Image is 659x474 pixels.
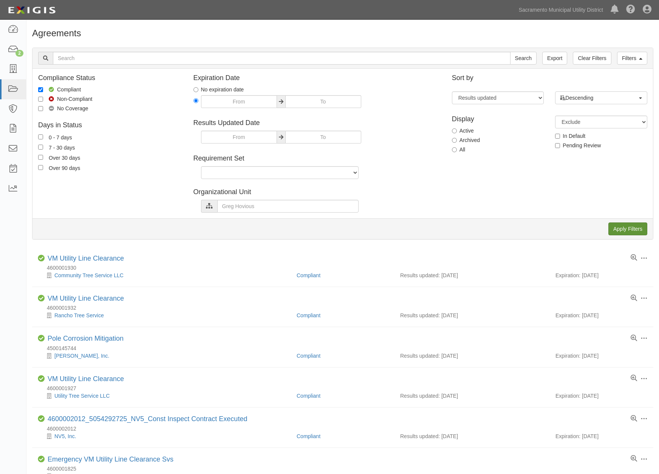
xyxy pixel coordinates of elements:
[297,393,320,399] a: Compliant
[38,352,291,360] div: F.D. Thomas, Inc.
[48,415,247,423] a: 4600002012_5054292725_NV5_Const Inspect Contract Executed
[38,97,43,102] input: Non-Compliant
[38,432,291,440] div: NV5, Inc.
[38,272,291,279] div: Community Tree Service LLC
[297,433,320,439] a: Compliant
[54,433,76,439] a: NV5, Inc.
[452,138,457,143] input: Archived
[38,134,43,139] input: 0 - 7 days
[49,164,80,172] div: Over 90 days
[38,312,291,319] div: Rancho Tree Service
[555,392,648,400] div: Expiration: [DATE]
[38,255,45,262] i: Compliant
[400,392,544,400] div: Results updated: [DATE]
[452,127,474,134] label: Active
[38,122,182,129] h4: Days in Status
[452,136,480,144] label: Archived
[38,264,653,272] div: 4600001930
[49,143,75,151] div: 7 - 30 days
[560,94,637,102] span: Descending
[631,375,637,382] a: View results summary
[38,335,45,342] i: Compliant
[617,52,647,65] a: Filters
[38,344,653,352] div: 4500145744
[38,304,653,312] div: 4600001932
[631,455,637,462] a: View results summary
[555,132,585,140] label: In Default
[15,50,23,57] div: 2
[217,200,359,213] input: Greg Hovious
[400,352,544,360] div: Results updated: [DATE]
[54,312,104,318] a: Rancho Tree Service
[400,432,544,440] div: Results updated: [DATE]
[631,335,637,342] a: View results summary
[452,116,544,123] h4: Display
[510,52,537,65] input: Search
[400,312,544,319] div: Results updated: [DATE]
[631,295,637,302] a: View results summary
[452,147,457,152] input: All
[193,155,441,162] h4: Requirement Set
[38,456,45,463] i: Compliant
[297,312,320,318] a: Compliant
[6,3,58,17] img: logo-5460c22ac91f19d4615b14bd174203de0afe785f0fc80cf4dbbc73dc1793850b.png
[38,95,92,103] label: Non-Compliant
[38,145,43,150] input: 7 - 30 days
[32,28,653,38] h1: Agreements
[48,335,124,342] a: Pole Corrosion Mitigation
[555,272,648,279] div: Expiration: [DATE]
[48,335,124,343] div: Pole Corrosion Mitigation
[201,131,277,144] input: From
[48,255,124,263] div: VM Utility Line Clearance
[38,465,653,472] div: 4600001825
[38,375,45,382] i: Compliant
[542,52,567,65] a: Export
[297,272,320,278] a: Compliant
[38,155,43,160] input: Over 30 days
[400,272,544,279] div: Results updated: [DATE]
[38,105,88,112] label: No Coverage
[452,128,457,133] input: Active
[608,222,647,235] input: Apply Filters
[515,2,607,17] a: Sacramento Municipal Utility District
[573,52,611,65] a: Clear Filters
[38,295,45,302] i: Compliant
[54,393,110,399] a: Utility Tree Service LLC
[38,87,43,92] input: Compliant
[201,95,277,108] input: From
[38,165,43,170] input: Over 90 days
[555,134,560,139] input: In Default
[555,142,601,149] label: Pending Review
[631,255,637,261] a: View results summary
[38,384,653,392] div: 4600001927
[48,415,247,423] div: 4600002012_5054292725_NV5_Const Inspect Contract Executed
[555,143,560,148] input: Pending Review
[297,353,320,359] a: Compliant
[48,375,124,383] a: VM Utility Line Clearance
[193,74,441,82] h4: Expiration Date
[285,131,361,144] input: To
[49,133,72,141] div: 0 - 7 days
[555,352,648,360] div: Expiration: [DATE]
[193,119,441,127] h4: Results Updated Date
[555,312,648,319] div: Expiration: [DATE]
[452,146,466,153] label: All
[38,415,45,422] i: Compliant
[38,86,81,93] label: Compliant
[193,188,441,196] h4: Organizational Unit
[48,455,173,464] div: Emergency VM Utility Line Clearance Svs
[48,295,124,302] a: VM Utility Line Clearance
[53,52,510,65] input: Search
[38,392,291,400] div: Utility Tree Service LLC
[631,415,637,422] a: View results summary
[285,95,361,108] input: To
[452,74,647,82] h4: Sort by
[555,91,647,104] button: Descending
[49,153,80,162] div: Over 30 days
[38,425,653,432] div: 4600002012
[555,432,648,440] div: Expiration: [DATE]
[48,455,173,463] a: Emergency VM Utility Line Clearance Svs
[54,272,124,278] a: Community Tree Service LLC
[38,74,182,82] h4: Compliance Status
[193,86,244,93] label: No expiration date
